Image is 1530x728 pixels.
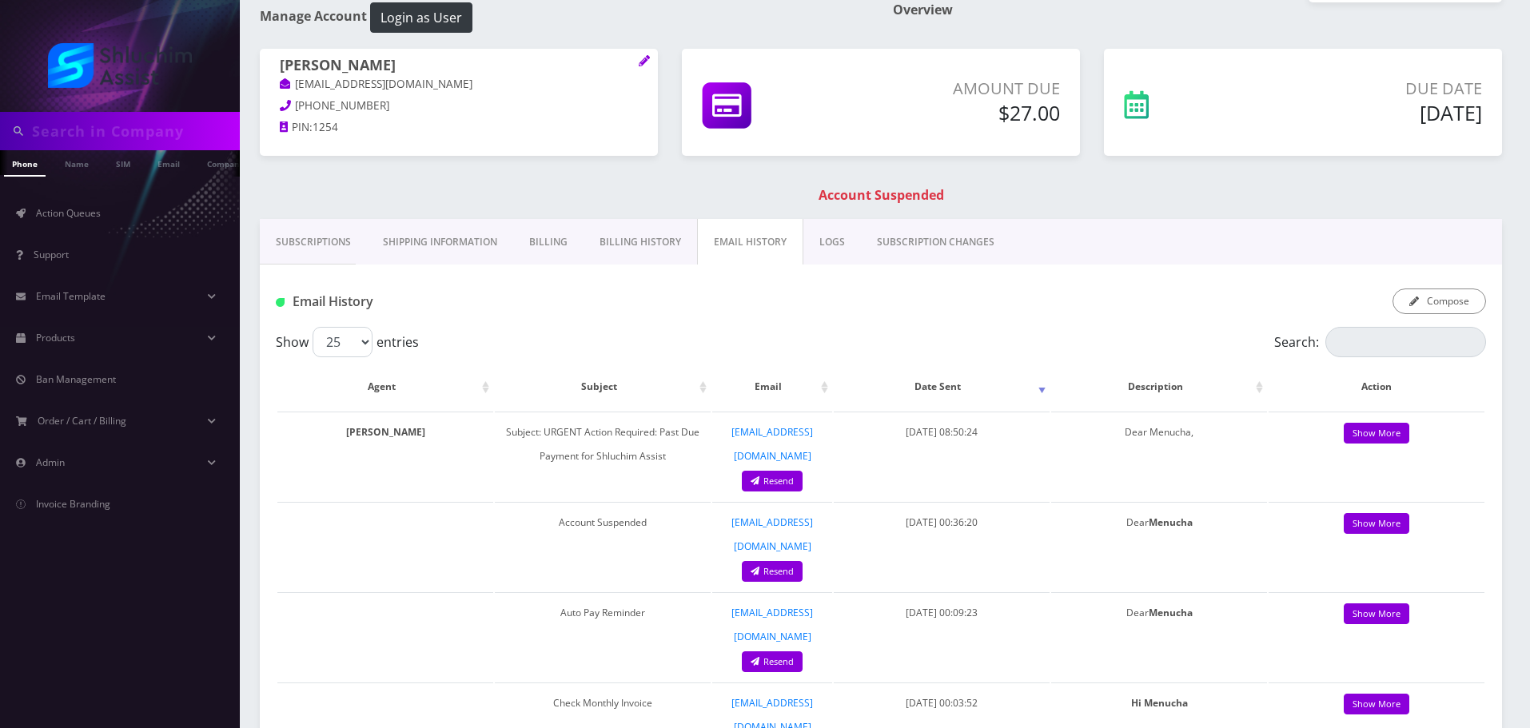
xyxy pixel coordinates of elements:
a: Show More [1344,603,1409,625]
a: Name [57,150,97,175]
h1: Email History [276,294,663,309]
p: Dear Menucha, [1059,420,1259,468]
h1: [PERSON_NAME] [280,57,638,76]
th: Action [1269,364,1484,410]
span: Support [34,248,69,261]
strong: Hi Menucha [1131,696,1188,710]
span: Ban Management [36,372,116,386]
a: Show More [1344,694,1409,715]
a: Billing History [584,219,697,265]
a: [EMAIL_ADDRESS][DOMAIN_NAME] [280,77,472,93]
p: Dear [1059,601,1259,625]
span: Order / Cart / Billing [38,414,126,428]
a: Resend [742,561,803,583]
h5: $27.00 [861,101,1060,125]
a: Resend [742,471,803,492]
strong: [PERSON_NAME] [346,425,425,439]
span: Invoice Branding [36,497,110,511]
a: Login as User [367,7,472,25]
h1: Overview [893,2,1502,18]
th: Description: activate to sort column ascending [1051,364,1267,410]
th: Subject: activate to sort column ascending [495,364,711,410]
span: [PHONE_NUMBER] [295,98,389,113]
a: LOGS [803,219,861,265]
span: Admin [36,455,65,469]
p: Dear [1059,511,1259,535]
span: Products [36,331,75,344]
p: Amount Due [861,77,1060,101]
th: Agent: activate to sort column ascending [277,364,493,410]
a: Shipping Information [367,219,513,265]
a: [EMAIL_ADDRESS][DOMAIN_NAME] [731,606,813,643]
a: Show More [1344,423,1409,444]
a: [EMAIL_ADDRESS][DOMAIN_NAME] [731,425,813,463]
th: Date Sent: activate to sort column ascending [834,364,1050,410]
span: [DATE] 08:50:24 [906,425,978,439]
span: [DATE] 00:09:23 [906,606,978,619]
label: Show entries [276,327,419,357]
h1: Account Suspended [264,188,1498,203]
a: Email [149,150,188,175]
label: Search: [1274,327,1486,357]
a: [EMAIL_ADDRESS][DOMAIN_NAME] [731,515,813,553]
p: Due Date [1251,77,1482,101]
span: 1254 [313,120,338,134]
a: Resend [742,651,803,673]
a: EMAIL HISTORY [697,219,803,265]
input: Search: [1325,327,1486,357]
span: Action Queues [36,206,101,220]
a: Company [199,150,253,175]
a: Show More [1344,513,1409,535]
input: Search in Company [32,116,236,146]
h1: Manage Account [260,2,869,33]
span: [DATE] 00:03:52 [906,696,978,710]
span: [DATE] 00:36:20 [906,515,978,529]
a: Subscriptions [260,219,367,265]
a: SUBSCRIPTION CHANGES [861,219,1010,265]
img: Shluchim Assist [48,43,192,88]
th: Email: activate to sort column ascending [712,364,832,410]
h5: [DATE] [1251,101,1482,125]
button: Login as User [370,2,472,33]
td: Subject: URGENT Action Required: Past Due Payment for Shluchim Assist [495,412,711,500]
select: Showentries [313,327,373,357]
button: Compose [1393,288,1486,314]
td: Auto Pay Reminder [495,592,711,681]
strong: Menucha [1149,606,1193,619]
a: Billing [513,219,584,265]
strong: Menucha [1149,515,1193,529]
td: Account Suspended [495,502,711,591]
span: Email Template [36,289,106,303]
a: PIN: [280,120,313,136]
a: Phone [4,150,46,177]
a: SIM [108,150,138,175]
